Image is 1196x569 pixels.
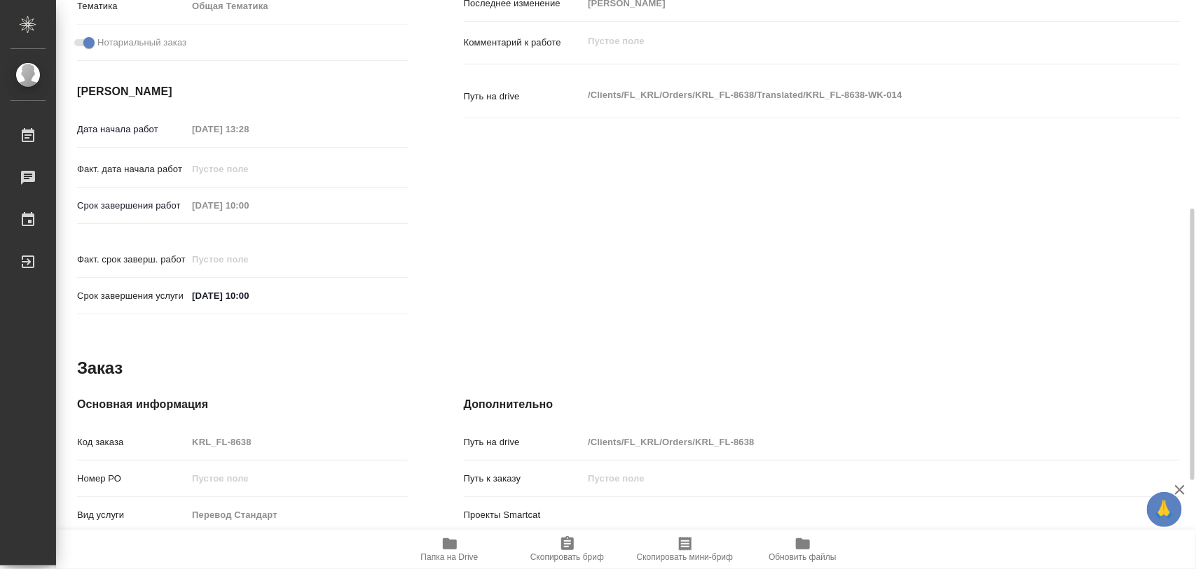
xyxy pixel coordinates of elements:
[744,530,862,569] button: Обновить файлы
[77,253,187,267] p: Факт. срок заверш. работ
[583,83,1120,107] textarea: /Clients/FL_KRL/Orders/KRL_FL-8638/Translated/KRL_FL-8638-WK-014
[530,552,604,562] span: Скопировать бриф
[97,36,186,50] span: Нотариальный заказ
[77,289,187,303] p: Срок завершения услуги
[187,468,407,489] input: Пустое поле
[464,435,584,449] p: Путь на drive
[464,472,584,486] p: Путь к заказу
[464,90,584,104] p: Путь на drive
[1153,495,1176,524] span: 🙏
[77,83,408,100] h4: [PERSON_NAME]
[77,396,408,413] h4: Основная информация
[464,396,1181,413] h4: Дополнительно
[509,530,626,569] button: Скопировать бриф
[187,505,407,525] input: Пустое поле
[77,508,187,522] p: Вид услуги
[464,508,584,522] p: Проекты Smartcat
[77,199,187,213] p: Срок завершения работ
[187,159,310,179] input: Пустое поле
[187,195,310,216] input: Пустое поле
[626,530,744,569] button: Скопировать мини-бриф
[77,162,187,176] p: Факт. дата начала работ
[583,468,1120,489] input: Пустое поле
[77,357,123,379] h2: Заказ
[583,432,1120,452] input: Пустое поле
[77,472,187,486] p: Номер РО
[187,119,310,139] input: Пустое поле
[77,122,187,136] p: Дата начала работ
[769,552,837,562] span: Обновить файлы
[637,552,733,562] span: Скопировать мини-бриф
[77,435,187,449] p: Код заказа
[464,36,584,50] p: Комментарий к работе
[391,530,509,569] button: Папка на Drive
[421,552,479,562] span: Папка на Drive
[1147,492,1182,527] button: 🙏
[187,432,407,452] input: Пустое поле
[187,249,310,269] input: Пустое поле
[187,286,310,306] input: ✎ Введи что-нибудь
